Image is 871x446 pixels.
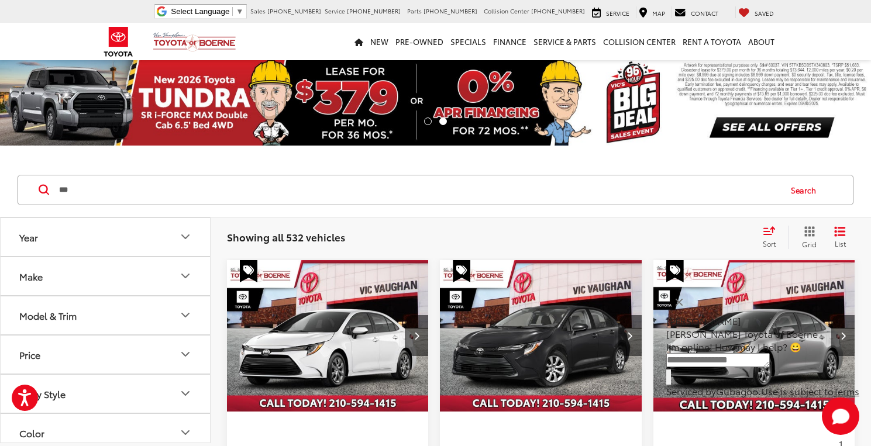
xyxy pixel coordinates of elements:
[19,271,43,282] div: Make
[351,23,367,60] a: Home
[226,260,429,412] div: 2025 Toyota Corolla LE 0
[267,6,321,15] span: [PHONE_NUMBER]
[58,176,780,204] input: Search by Make, Model, or Keyword
[178,269,192,283] div: Make
[250,6,266,15] span: Sales
[424,6,477,15] span: [PHONE_NUMBER]
[672,6,721,18] a: Contact
[171,7,229,16] span: Select Language
[178,386,192,400] div: Body Style
[618,315,642,356] button: Next image
[1,296,211,334] button: Model & TrimModel & Trim
[19,310,77,321] div: Model & Trim
[171,7,243,16] a: Select Language​
[407,6,422,15] span: Parts
[484,6,529,15] span: Collision Center
[755,9,774,18] span: Saved
[834,238,846,248] span: List
[1,336,211,374] button: PricePrice
[691,9,718,18] span: Contact
[226,260,429,412] a: 2025 Toyota Corolla LE2025 Toyota Corolla LE2025 Toyota Corolla LE2025 Toyota Corolla LE
[666,260,684,282] span: Special
[153,32,236,52] img: Vic Vaughan Toyota of Boerne
[531,6,585,15] span: [PHONE_NUMBER]
[589,6,632,18] a: Service
[831,315,855,356] button: Next image
[392,23,447,60] a: Pre-Owned
[439,260,642,412] img: 2025 Toyota Corolla LE
[763,238,776,248] span: Sort
[19,231,38,243] div: Year
[822,397,859,435] button: Toggle Chat Window
[178,426,192,440] div: Color
[789,226,825,249] button: Grid View
[679,23,745,60] a: Rent a Toyota
[653,260,856,412] div: 2026 Toyota Corolla LE 0
[347,6,401,15] span: [PHONE_NUMBER]
[453,260,470,282] span: Special
[439,260,642,412] a: 2025 Toyota Corolla LE2025 Toyota Corolla LE2025 Toyota Corolla LE2025 Toyota Corolla LE
[226,260,429,412] img: 2025 Toyota Corolla LE
[1,375,211,413] button: Body StyleBody Style
[745,23,778,60] a: About
[780,175,833,205] button: Search
[178,230,192,244] div: Year
[652,9,665,18] span: Map
[735,6,777,18] a: My Saved Vehicles
[530,23,600,60] a: Service & Parts: Opens in a new tab
[447,23,490,60] a: Specials
[636,6,668,18] a: Map
[822,397,859,435] svg: Start Chat
[232,7,233,16] span: ​
[653,260,856,413] img: 2026 Toyota Corolla LE
[19,349,40,360] div: Price
[236,7,243,16] span: ▼
[1,257,211,295] button: MakeMake
[825,226,855,249] button: List View
[802,239,817,249] span: Grid
[19,427,44,438] div: Color
[19,388,66,399] div: Body Style
[178,308,192,322] div: Model & Trim
[757,226,789,249] button: Select sort value
[439,260,642,412] div: 2025 Toyota Corolla LE 0
[606,9,629,18] span: Service
[240,260,257,282] span: Special
[97,23,140,61] img: Toyota
[653,260,856,412] a: 2026 Toyota Corolla LE2026 Toyota Corolla LE2026 Toyota Corolla LE2026 Toyota Corolla LE
[600,23,679,60] a: Collision Center
[405,315,428,356] button: Next image
[178,347,192,361] div: Price
[325,6,345,15] span: Service
[1,218,211,256] button: YearYear
[227,230,345,244] span: Showing all 532 vehicles
[367,23,392,60] a: New
[490,23,530,60] a: Finance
